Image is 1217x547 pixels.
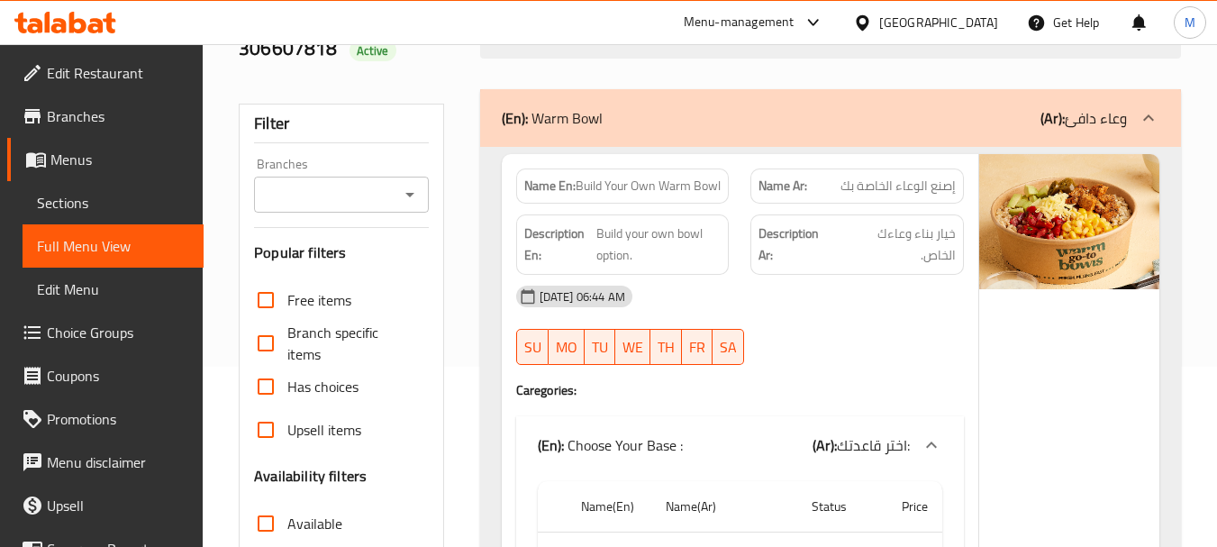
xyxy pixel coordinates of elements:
div: Active [350,40,396,61]
button: TU [585,329,615,365]
p: Warm Bowl [502,107,603,129]
button: SA [713,329,744,365]
div: [GEOGRAPHIC_DATA] [879,13,998,32]
span: TU [592,334,608,360]
span: Build your own bowl option. [596,223,721,267]
span: Full Menu View [37,235,189,257]
span: TH [658,334,675,360]
a: Choice Groups [7,311,204,354]
span: Branches [47,105,189,127]
span: Choice Groups [47,322,189,343]
div: Filter [254,105,428,143]
span: Available [287,513,342,534]
b: (Ar): [813,432,837,459]
span: Edit Restaurant [47,62,189,84]
span: SU [524,334,541,360]
th: Price [887,481,942,533]
span: FR [689,334,705,360]
th: Name(Ar) [651,481,797,533]
span: Branch specific items [287,322,413,365]
span: Edit Menu [37,278,189,300]
b: (Ar): [1040,105,1065,132]
p: وعاء دافئ [1040,107,1127,129]
div: (En): Warm Bowl(Ar):وعاء دافئ [480,89,1181,147]
a: Coupons [7,354,204,397]
span: إصنع الوعاء الخاصة بك [840,177,956,196]
span: Has choices [287,376,359,397]
p: Choose Your Base : [538,434,683,456]
b: (En): [538,432,564,459]
a: Promotions [7,397,204,441]
button: TH [650,329,682,365]
span: Menus [50,149,189,170]
a: Full Menu View [23,224,204,268]
strong: Name Ar: [758,177,807,196]
span: اختر قاعدتك: [837,432,910,459]
a: Upsell [7,484,204,527]
span: Upsell items [287,419,361,441]
a: Menus [7,138,204,181]
span: M [1185,13,1195,32]
span: Sections [37,192,189,214]
span: [DATE] 06:44 AM [532,288,632,305]
a: Menu disclaimer [7,441,204,484]
b: (En): [502,105,528,132]
strong: Name En: [524,177,576,196]
h4: Caregories: [516,381,964,399]
span: Build Your Own Warm Bowl [576,177,721,196]
h3: Popular filters [254,242,428,263]
div: (En): Choose Your Base :(Ar):اختر قاعدتك: [516,416,964,474]
strong: Description En: [524,223,593,267]
a: Sections [23,181,204,224]
a: Edit Menu [23,268,204,311]
a: Branches [7,95,204,138]
th: Status [797,481,887,533]
img: Build_Your_Own_Warm_Bowl638364104917477525.png [979,154,1159,289]
span: خيار بناء وعاءك الخاص. [840,223,956,267]
span: Promotions [47,408,189,430]
span: SA [720,334,737,360]
div: Menu-management [684,12,795,33]
h2: New Menu tkt: 306607818 [239,8,458,62]
button: Open [397,182,422,207]
span: Free items [287,289,351,311]
a: Edit Restaurant [7,51,204,95]
span: Menu disclaimer [47,451,189,473]
button: FR [682,329,713,365]
span: Coupons [47,365,189,387]
h3: Availability filters [254,466,367,487]
button: WE [615,329,650,365]
strong: Description Ar: [758,223,836,267]
button: SU [516,329,549,365]
span: Upsell [47,495,189,516]
span: MO [556,334,577,360]
button: MO [549,329,585,365]
span: WE [622,334,643,360]
th: Name(En) [567,481,651,533]
span: Active [350,42,396,59]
